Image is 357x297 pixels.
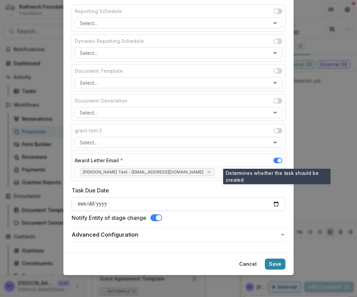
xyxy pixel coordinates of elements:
[75,157,123,164] label: Award Letter Email
[206,169,212,176] div: Remove Griffin Test - griffinperry52@gmail.com
[235,259,261,270] button: Cancel
[75,127,102,134] label: grant tem 2
[75,8,122,15] label: Reporting Schedule
[75,37,144,45] label: Dynamic Reporting Schedule
[72,186,281,194] label: Task Due Date
[265,259,285,270] button: Save
[83,170,204,175] span: [PERSON_NAME] Test - [EMAIL_ADDRESS][DOMAIN_NAME]
[72,230,280,239] span: Advanced Configuration
[75,97,127,104] label: Document Generation
[72,228,285,241] button: Advanced Configuration
[75,67,123,74] label: Document Template
[72,214,146,222] label: Notify Entity of stage change
[260,168,268,176] div: Clear selected options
